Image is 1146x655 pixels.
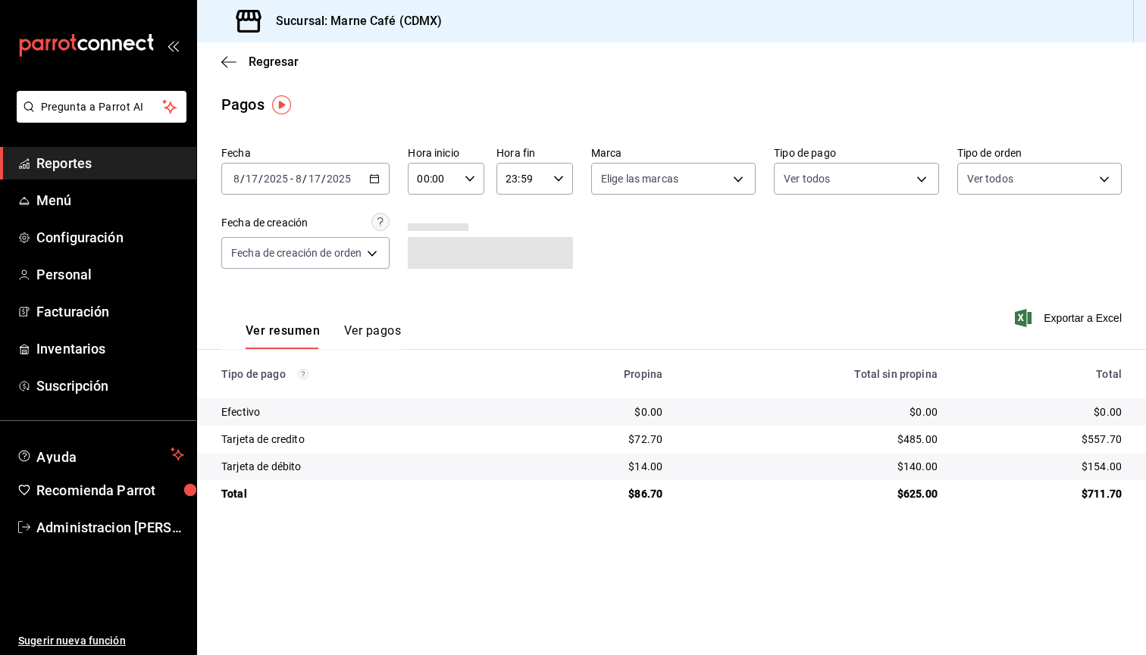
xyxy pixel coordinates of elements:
div: navigation tabs [246,323,401,349]
div: Tarjeta de credito [221,432,501,447]
div: $14.00 [525,459,662,474]
span: Configuración [36,227,184,248]
div: Total [221,486,501,501]
div: Tarjeta de débito [221,459,501,474]
input: -- [233,173,240,185]
span: / [321,173,326,185]
div: $140.00 [687,459,938,474]
div: Pagos [221,93,265,116]
div: Fecha de creación [221,215,308,231]
span: Ayuda [36,445,164,463]
div: $154.00 [962,459,1122,474]
span: Inventarios [36,338,184,359]
label: Marca [591,148,756,158]
span: / [258,173,263,185]
span: Facturación [36,301,184,322]
span: Elige las marcas [601,171,678,186]
svg: Los pagos realizados con Pay y otras terminales son montos brutos. [298,369,308,379]
button: Ver pagos [344,323,401,349]
label: Tipo de orden [957,148,1122,158]
button: open_drawer_menu [167,39,179,51]
div: $0.00 [687,404,938,420]
button: Pregunta a Parrot AI [17,91,186,123]
span: Administracion [PERSON_NAME][GEOGRAPHIC_DATA] [36,517,184,538]
button: Exportar a Excel [1018,309,1122,327]
span: / [302,173,307,185]
input: -- [245,173,258,185]
a: Pregunta a Parrot AI [11,110,186,126]
span: Ver todos [967,171,1013,186]
input: -- [295,173,302,185]
label: Tipo de pago [774,148,938,158]
span: Personal [36,264,184,285]
div: Efectivo [221,404,501,420]
span: Fecha de creación de orden [231,245,362,260]
span: Menú [36,190,184,211]
input: ---- [326,173,352,185]
label: Fecha [221,148,390,158]
h3: Sucursal: Marne Café (CDMX) [264,12,443,30]
div: $0.00 [525,404,662,420]
button: Regresar [221,55,299,69]
div: $625.00 [687,486,938,501]
span: - [290,173,293,185]
label: Hora inicio [408,148,484,158]
span: Reportes [36,153,184,173]
div: Tipo de pago [221,368,501,380]
span: Sugerir nueva función [18,633,184,649]
span: / [240,173,245,185]
span: Ver todos [784,171,830,186]
label: Hora fin [496,148,573,158]
input: ---- [263,173,289,185]
div: $86.70 [525,486,662,501]
div: Propina [525,368,662,380]
span: Recomienda Parrot [36,480,184,501]
div: $0.00 [962,404,1122,420]
div: $72.70 [525,432,662,447]
span: Pregunta a Parrot AI [41,99,163,115]
span: Suscripción [36,376,184,396]
img: Tooltip marker [272,95,291,114]
input: -- [308,173,321,185]
div: $557.70 [962,432,1122,447]
span: Regresar [249,55,299,69]
div: Total sin propina [687,368,938,380]
div: Total [962,368,1122,380]
div: $485.00 [687,432,938,447]
div: $711.70 [962,486,1122,501]
button: Ver resumen [246,323,320,349]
